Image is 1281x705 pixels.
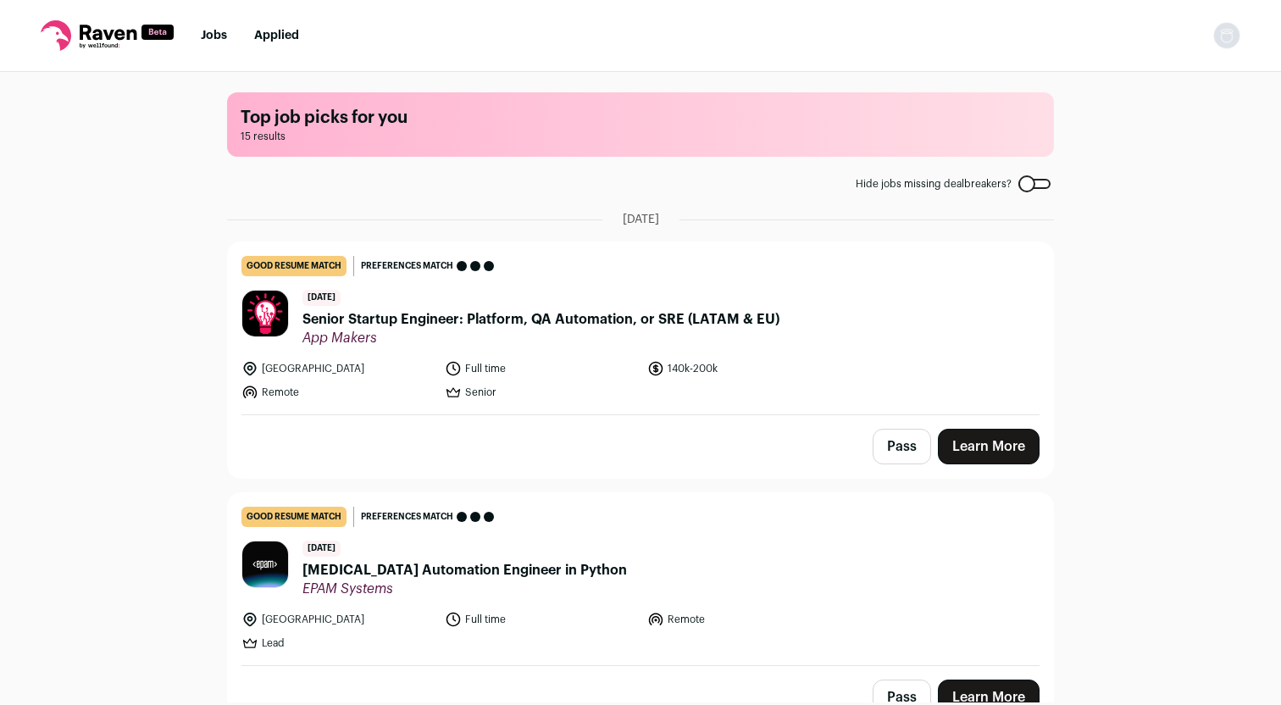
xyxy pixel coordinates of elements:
div: good resume match [241,256,347,276]
li: Lead [241,635,435,652]
span: Hide jobs missing dealbreakers? [856,177,1012,191]
a: good resume match Preferences match [DATE] Senior Startup Engineer: Platform, QA Automation, or S... [228,242,1053,414]
span: [DATE] [302,290,341,306]
span: App Makers [302,330,779,347]
li: Remote [241,384,435,401]
li: Full time [445,360,638,377]
img: nopic.png [1213,22,1240,49]
a: Applied [254,30,299,42]
span: Preferences match [361,258,453,275]
li: [GEOGRAPHIC_DATA] [241,611,435,628]
button: Pass [873,429,931,464]
img: 3d6f845862ac904a07011a147503c724edca20cf52d9df8df03dc9299e38d3bd.jpg [242,541,288,587]
a: good resume match Preferences match [DATE] [MEDICAL_DATA] Automation Engineer in Python EPAM Syst... [228,493,1053,665]
li: Senior [445,384,638,401]
li: 140k-200k [647,360,840,377]
span: Preferences match [361,508,453,525]
button: Open dropdown [1213,22,1240,49]
a: Jobs [201,30,227,42]
div: good resume match [241,507,347,527]
li: Remote [647,611,840,628]
span: 15 results [241,130,1040,143]
li: Full time [445,611,638,628]
span: [DATE] [623,211,659,228]
h1: Top job picks for you [241,106,1040,130]
a: Learn More [938,429,1040,464]
span: Senior Startup Engineer: Platform, QA Automation, or SRE (LATAM & EU) [302,309,779,330]
span: [DATE] [302,541,341,557]
span: EPAM Systems [302,580,627,597]
img: f9f630536cb646664a646c6ac38223619d2d7a122294d1f54a3c5f49e5259de0.jpg [242,291,288,336]
span: [MEDICAL_DATA] Automation Engineer in Python [302,560,627,580]
li: [GEOGRAPHIC_DATA] [241,360,435,377]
